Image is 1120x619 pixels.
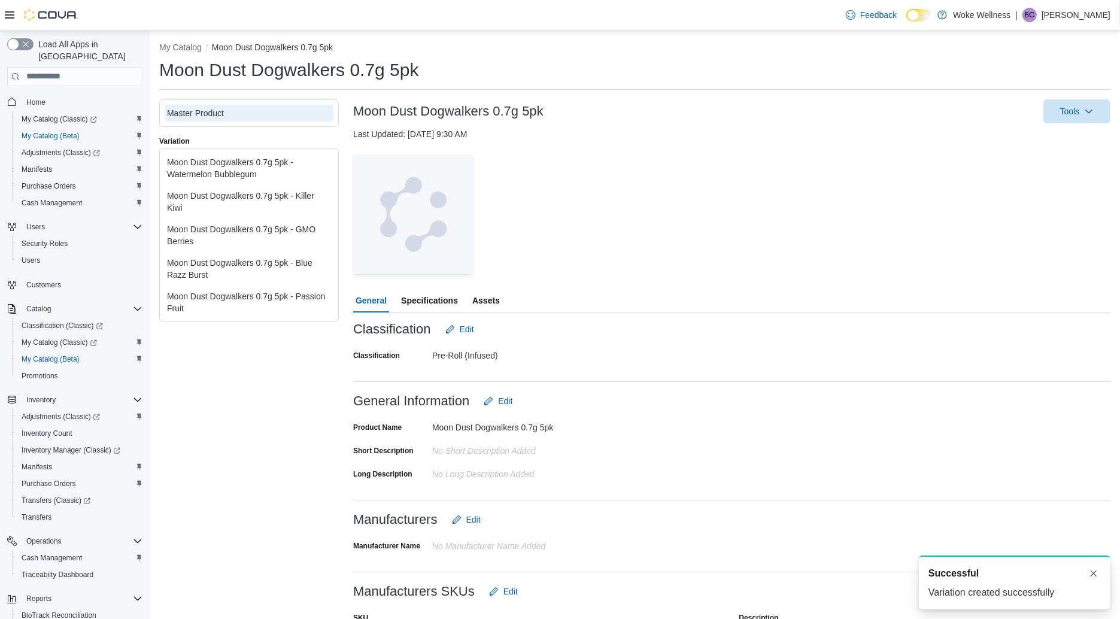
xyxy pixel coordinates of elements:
[22,114,97,124] span: My Catalog (Classic)
[22,534,66,548] button: Operations
[12,351,147,368] button: My Catalog (Beta)
[17,162,57,177] a: Manifests
[353,154,473,274] img: Image for Cova Placeholder
[22,220,142,234] span: Users
[432,418,593,432] div: Moon Dust Dogwalkers 0.7g 5pk
[432,441,593,456] div: No Short Description added
[860,9,897,21] span: Feedback
[401,289,458,312] span: Specifications
[167,190,331,214] div: Moon Dust Dogwalkers 0.7g 5pk - Killer Kiwi
[498,395,512,407] span: Edit
[22,354,80,364] span: My Catalog (Beta)
[22,371,58,381] span: Promotions
[22,496,90,505] span: Transfers (Classic)
[1086,566,1101,581] button: Dismiss toast
[26,536,62,546] span: Operations
[22,278,66,292] a: Customers
[17,196,87,210] a: Cash Management
[17,510,56,524] a: Transfers
[12,459,147,475] button: Manifests
[928,566,979,581] span: Successful
[12,144,147,161] a: Adjustments (Classic)
[1025,8,1035,22] span: BC
[484,579,523,603] button: Edit
[17,409,142,424] span: Adjustments (Classic)
[12,195,147,211] button: Cash Management
[1060,105,1080,117] span: Tools
[12,128,147,144] button: My Catalog (Beta)
[1022,8,1037,22] div: Blaine Carter
[432,536,593,551] div: No Manufacturer Name Added
[159,58,419,82] h1: Moon Dust Dogwalkers 0.7g 5pk
[22,412,100,421] span: Adjustments (Classic)
[353,446,414,456] label: Short Description
[928,585,1101,600] div: Variation created successfully
[17,460,142,474] span: Manifests
[22,591,56,606] button: Reports
[2,219,147,235] button: Users
[17,477,81,491] a: Purchase Orders
[353,351,400,360] label: Classification
[17,409,105,424] a: Adjustments (Classic)
[17,145,105,160] a: Adjustments (Classic)
[17,426,77,441] a: Inventory Count
[17,145,142,160] span: Adjustments (Classic)
[17,568,142,582] span: Traceabilty Dashboard
[22,302,56,316] button: Catalog
[24,9,78,21] img: Cova
[2,301,147,317] button: Catalog
[17,369,63,383] a: Promotions
[12,368,147,384] button: Promotions
[353,541,420,551] label: Manufacturer Name
[17,335,142,350] span: My Catalog (Classic)
[17,369,142,383] span: Promotions
[17,568,98,582] a: Traceabilty Dashboard
[22,591,142,606] span: Reports
[17,179,81,193] a: Purchase Orders
[167,257,331,281] div: Moon Dust Dogwalkers 0.7g 5pk - Blue Razz Burst
[26,222,45,232] span: Users
[17,112,102,126] a: My Catalog (Classic)
[22,302,142,316] span: Catalog
[353,104,544,119] h3: Moon Dust Dogwalkers 0.7g 5pk
[12,235,147,252] button: Security Roles
[22,393,60,407] button: Inventory
[353,469,412,479] label: Long Description
[928,566,1101,581] div: Notification
[17,196,142,210] span: Cash Management
[22,338,97,347] span: My Catalog (Classic)
[22,198,82,208] span: Cash Management
[17,551,142,565] span: Cash Management
[22,479,76,488] span: Purchase Orders
[441,317,479,341] button: Edit
[12,566,147,583] button: Traceabilty Dashboard
[460,323,474,335] span: Edit
[17,318,108,333] a: Classification (Classic)
[466,514,481,526] span: Edit
[12,442,147,459] a: Inventory Manager (Classic)
[22,95,142,110] span: Home
[12,408,147,425] a: Adjustments (Classic)
[17,162,142,177] span: Manifests
[479,389,517,413] button: Edit
[167,156,331,180] div: Moon Dust Dogwalkers 0.7g 5pk - Watermelon Bubblegum
[22,277,142,292] span: Customers
[17,112,142,126] span: My Catalog (Classic)
[34,38,142,62] span: Load All Apps in [GEOGRAPHIC_DATA]
[26,304,51,314] span: Catalog
[2,392,147,408] button: Inventory
[159,41,1110,56] nav: An example of EuiBreadcrumbs
[22,148,100,157] span: Adjustments (Classic)
[22,445,120,455] span: Inventory Manager (Classic)
[22,220,50,234] button: Users
[953,8,1010,22] p: Woke Wellness
[17,460,57,474] a: Manifests
[22,321,103,330] span: Classification (Classic)
[432,346,593,360] div: Pre-Roll (Infused)
[17,493,142,508] span: Transfers (Classic)
[17,253,45,268] a: Users
[212,43,333,52] button: Moon Dust Dogwalkers 0.7g 5pk
[12,317,147,334] a: Classification (Classic)
[17,551,87,565] a: Cash Management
